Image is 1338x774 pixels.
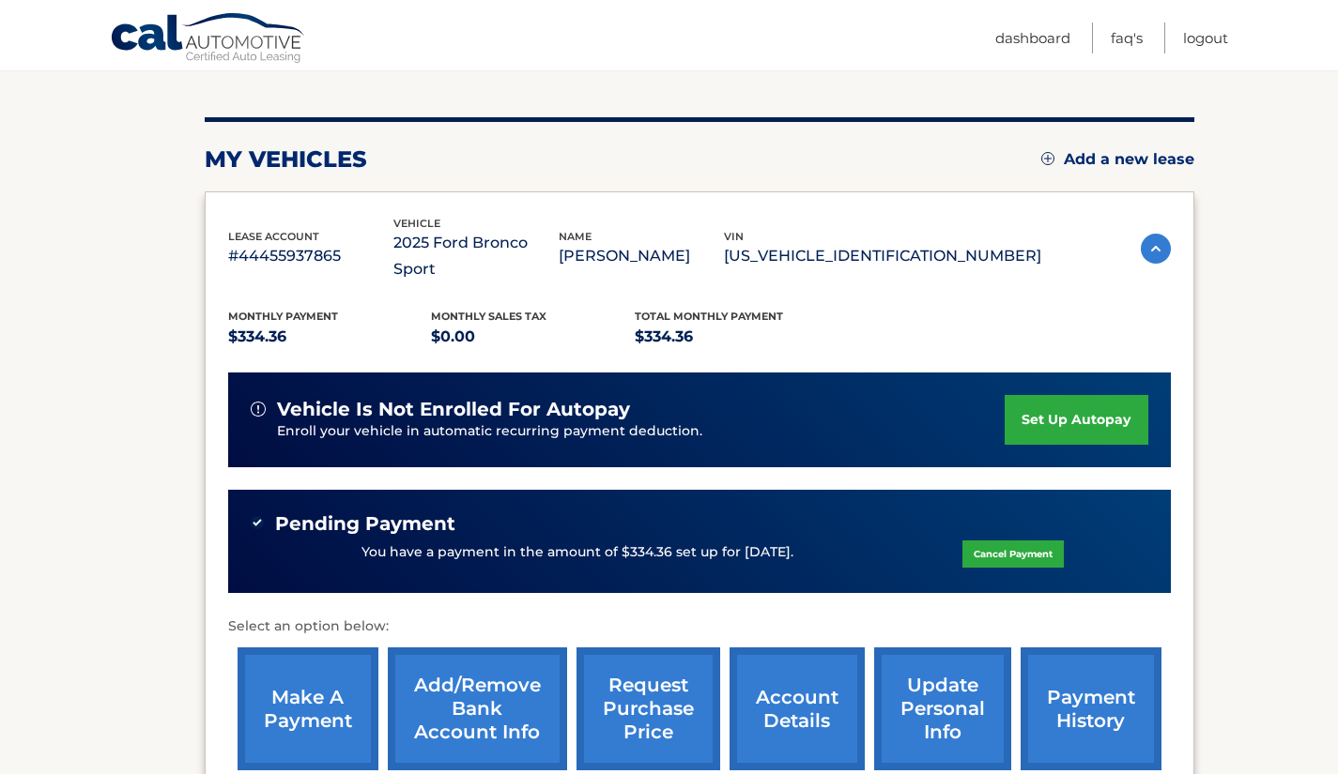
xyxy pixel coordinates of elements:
a: Cancel Payment [962,540,1064,568]
a: account details [730,647,865,770]
p: [US_VEHICLE_IDENTIFICATION_NUMBER] [724,243,1041,269]
a: FAQ's [1111,23,1143,53]
a: request purchase price [577,647,720,770]
p: 2025 Ford Bronco Sport [393,230,559,282]
p: #44455937865 [228,243,393,269]
p: Select an option below: [228,615,1171,638]
p: $334.36 [635,324,838,350]
a: Dashboard [995,23,1070,53]
span: name [559,230,592,243]
a: update personal info [874,647,1011,770]
p: [PERSON_NAME] [559,243,724,269]
p: You have a payment in the amount of $334.36 set up for [DATE]. [361,542,793,563]
img: accordion-active.svg [1141,234,1171,264]
h2: my vehicles [205,145,367,174]
a: set up autopay [1005,395,1147,445]
p: $334.36 [228,324,432,350]
a: make a payment [238,647,378,770]
span: vehicle is not enrolled for autopay [277,398,630,421]
span: vehicle [393,217,440,230]
span: Monthly Payment [228,310,338,323]
span: lease account [228,230,319,243]
span: vin [724,230,744,243]
a: Cal Automotive [110,12,307,67]
span: Monthly sales Tax [431,310,546,323]
a: Add/Remove bank account info [388,647,567,770]
span: Total Monthly Payment [635,310,783,323]
img: add.svg [1041,152,1054,165]
img: check-green.svg [251,516,264,529]
p: $0.00 [431,324,635,350]
img: alert-white.svg [251,402,266,417]
p: Enroll your vehicle in automatic recurring payment deduction. [277,421,1006,442]
a: Logout [1183,23,1228,53]
a: Add a new lease [1041,150,1194,169]
span: Pending Payment [275,512,455,536]
a: payment history [1021,647,1161,770]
